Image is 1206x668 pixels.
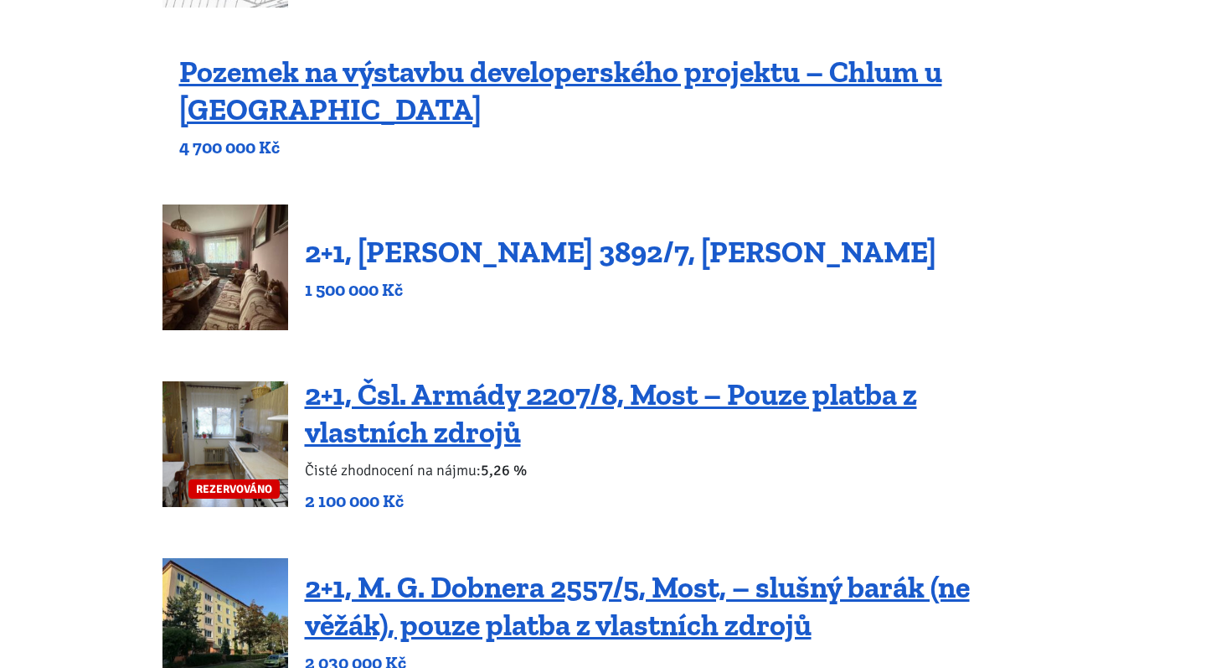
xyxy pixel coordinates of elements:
a: Pozemek na výstavbu developerského projektu – Chlum u [GEOGRAPHIC_DATA] [179,54,942,127]
b: 5,26 % [481,461,527,479]
p: Čisté zhodnocení na nájmu: [305,458,1044,482]
a: 2+1, [PERSON_NAME] 3892/7, [PERSON_NAME] [305,234,936,270]
span: REZERVOVÁNO [188,479,280,499]
a: REZERVOVÁNO [162,381,288,507]
a: 2+1, M. G. Dobnera 2557/5, Most, – slušný barák (ne věžák), pouze platba z vlastních zdrojů [305,569,970,643]
p: 2 100 000 Kč [305,489,1044,513]
a: 2+1, Čsl. Armády 2207/8, Most – Pouze platba z vlastních zdrojů [305,376,917,450]
p: 4 700 000 Kč [179,136,1044,159]
p: 1 500 000 Kč [305,278,936,302]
